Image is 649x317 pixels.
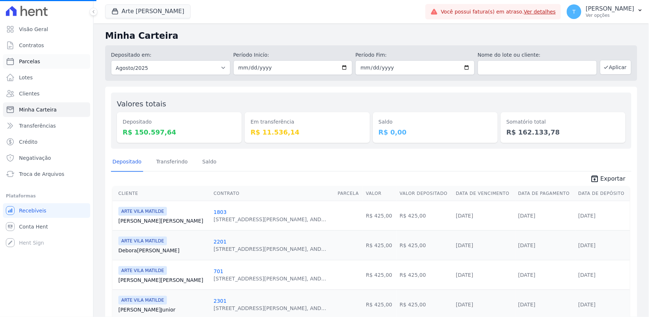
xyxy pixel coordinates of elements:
[3,203,90,218] a: Recebíveis
[19,122,56,129] span: Transferências
[518,272,535,278] a: [DATE]
[214,239,227,245] a: 2201
[507,118,620,126] dt: Somatório total
[111,52,152,58] label: Depositado em:
[379,118,492,126] dt: Saldo
[518,213,535,219] a: [DATE]
[19,170,64,178] span: Troca de Arquivos
[524,9,556,15] a: Ver detalhes
[19,207,46,214] span: Recebíveis
[3,70,90,85] a: Lotes
[518,302,535,307] a: [DATE]
[600,60,631,75] button: Aplicar
[456,272,473,278] a: [DATE]
[118,217,208,224] a: [PERSON_NAME][PERSON_NAME]
[105,4,191,18] button: Arte [PERSON_NAME]
[586,5,634,12] p: [PERSON_NAME]
[363,260,397,290] td: R$ 425,00
[579,242,596,248] a: [DATE]
[379,127,492,137] dd: R$ 0,00
[456,242,473,248] a: [DATE]
[518,242,535,248] a: [DATE]
[456,213,473,219] a: [DATE]
[123,127,236,137] dd: R$ 150.597,64
[584,174,631,185] a: unarchive Exportar
[3,54,90,69] a: Parcelas
[355,51,475,59] label: Período Fim:
[118,247,208,254] a: Debora[PERSON_NAME]
[214,209,227,215] a: 1803
[586,12,634,18] p: Ver opções
[111,153,143,172] a: Depositado
[561,1,649,22] button: T [PERSON_NAME] Ver opções
[19,154,51,162] span: Negativação
[3,219,90,234] a: Conta Hent
[3,102,90,117] a: Minha Carteira
[19,90,39,97] span: Clientes
[123,118,236,126] dt: Depositado
[118,306,208,313] a: [PERSON_NAME]Junior
[19,58,40,65] span: Parcelas
[251,127,364,137] dd: R$ 11.536,14
[3,167,90,181] a: Troca de Arquivos
[3,151,90,165] a: Negativação
[3,38,90,53] a: Contratos
[214,298,227,304] a: 2301
[397,201,453,230] td: R$ 425,00
[441,8,556,16] span: Você possui fatura(s) em atraso.
[397,260,453,290] td: R$ 425,00
[6,192,87,200] div: Plataformas
[118,207,167,216] span: ARTE VILA MATILDE
[19,223,48,230] span: Conta Hent
[214,216,326,223] div: [STREET_ADDRESS][PERSON_NAME], AND...
[214,275,326,282] div: [STREET_ADDRESS][PERSON_NAME], AND...
[590,174,599,183] i: unarchive
[397,230,453,260] td: R$ 425,00
[576,186,630,201] th: Data de Depósito
[214,268,224,274] a: 701
[363,186,397,201] th: Valor
[579,213,596,219] a: [DATE]
[579,302,596,307] a: [DATE]
[3,135,90,149] a: Crédito
[363,230,397,260] td: R$ 425,00
[335,186,363,201] th: Parcela
[3,118,90,133] a: Transferências
[397,186,453,201] th: Valor Depositado
[19,42,44,49] span: Contratos
[19,26,48,33] span: Visão Geral
[573,9,576,14] span: T
[117,99,166,108] label: Valores totais
[118,276,208,284] a: [PERSON_NAME][PERSON_NAME]
[118,296,167,305] span: ARTE VILA MATILDE
[155,153,190,172] a: Transferindo
[579,272,596,278] a: [DATE]
[214,245,326,253] div: [STREET_ADDRESS][PERSON_NAME], AND...
[600,174,626,183] span: Exportar
[3,22,90,37] a: Visão Geral
[211,186,335,201] th: Contrato
[453,186,515,201] th: Data de Vencimento
[118,237,167,245] span: ARTE VILA MATILDE
[201,153,218,172] a: Saldo
[363,201,397,230] td: R$ 425,00
[515,186,576,201] th: Data de Pagamento
[118,266,167,275] span: ARTE VILA MATILDE
[233,51,353,59] label: Período Inicío:
[112,186,211,201] th: Cliente
[19,138,38,146] span: Crédito
[3,86,90,101] a: Clientes
[19,74,33,81] span: Lotes
[19,106,57,113] span: Minha Carteira
[105,29,637,42] h2: Minha Carteira
[214,305,326,312] div: [STREET_ADDRESS][PERSON_NAME], AND...
[251,118,364,126] dt: Em transferência
[478,51,597,59] label: Nome do lote ou cliente:
[507,127,620,137] dd: R$ 162.133,78
[456,302,473,307] a: [DATE]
